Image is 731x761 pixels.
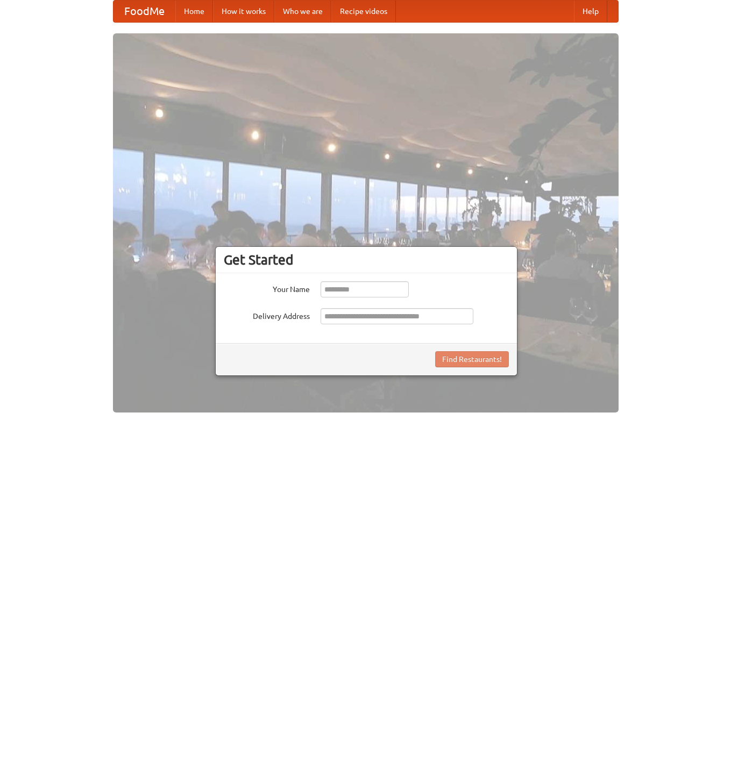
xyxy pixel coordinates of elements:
[224,281,310,295] label: Your Name
[175,1,213,22] a: Home
[331,1,396,22] a: Recipe videos
[435,351,509,367] button: Find Restaurants!
[213,1,274,22] a: How it works
[274,1,331,22] a: Who we are
[224,308,310,322] label: Delivery Address
[113,1,175,22] a: FoodMe
[224,252,509,268] h3: Get Started
[574,1,607,22] a: Help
